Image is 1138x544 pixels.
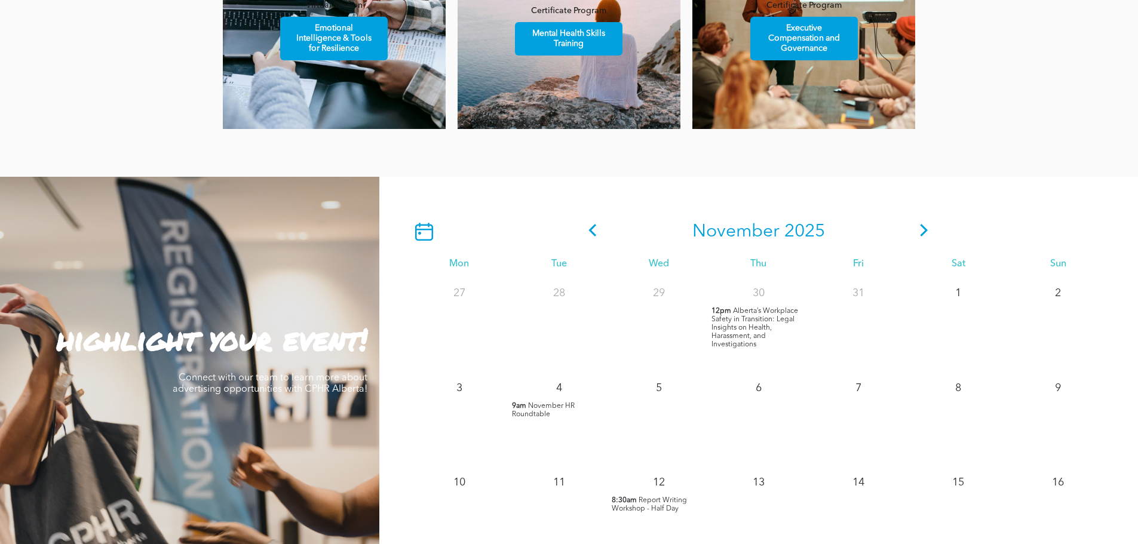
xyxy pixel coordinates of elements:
[512,402,526,410] span: 9am
[409,259,509,270] div: Mon
[947,472,969,493] p: 15
[648,472,670,493] p: 12
[711,308,798,348] span: Alberta’s Workplace Safety in Transition: Legal Insights on Health, Harassment, and Investigations
[750,17,858,60] a: Executive Compensation and Governance
[809,259,909,270] div: Fri
[1008,259,1108,270] div: Sun
[909,259,1008,270] div: Sat
[282,17,386,60] span: Emotional Intelligence & Tools for Resilience
[548,282,570,304] p: 28
[449,472,470,493] p: 10
[947,282,969,304] p: 1
[449,282,470,304] p: 27
[784,223,825,241] span: 2025
[1047,472,1069,493] p: 16
[509,259,609,270] div: Tue
[648,377,670,399] p: 5
[848,282,869,304] p: 31
[1047,377,1069,399] p: 9
[711,307,731,315] span: 12pm
[612,496,637,505] span: 8:30am
[848,472,869,493] p: 14
[848,377,869,399] p: 7
[512,402,575,418] span: November HR Roundtable
[173,373,367,394] span: Connect with our team to learn more about advertising opportunities with CPHR Alberta!
[548,377,570,399] p: 4
[548,472,570,493] p: 11
[609,259,708,270] div: Wed
[708,259,808,270] div: Thu
[752,17,856,60] span: Executive Compensation and Governance
[517,23,621,55] span: Mental Health Skills Training
[748,282,769,304] p: 30
[449,377,470,399] p: 3
[1047,282,1069,304] p: 2
[748,472,769,493] p: 13
[612,497,687,512] span: Report Writing Workshop - Half Day
[280,17,388,60] a: Emotional Intelligence & Tools for Resilience
[947,377,969,399] p: 8
[748,377,769,399] p: 6
[648,282,670,304] p: 29
[692,223,780,241] span: November
[515,22,622,56] a: Mental Health Skills Training
[57,318,367,360] strong: highlight your event!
